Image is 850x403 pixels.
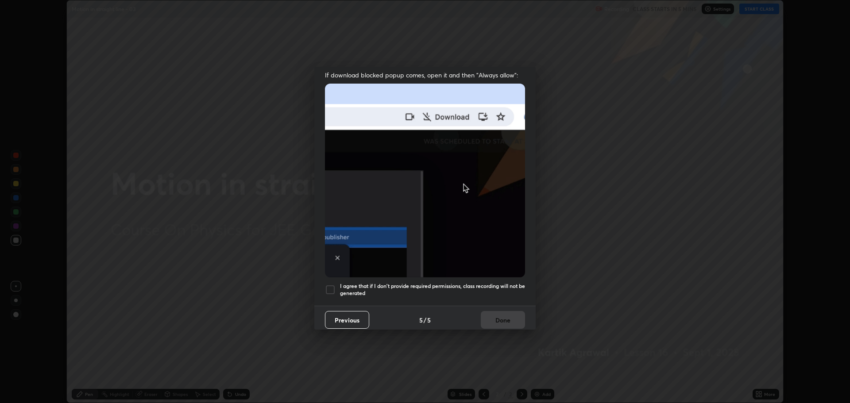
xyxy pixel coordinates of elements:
span: If download blocked popup comes, open it and then "Always allow": [325,71,525,79]
h4: 5 [419,315,423,325]
button: Previous [325,311,369,329]
img: downloads-permission-blocked.gif [325,84,525,277]
h5: I agree that if I don't provide required permissions, class recording will not be generated [340,283,525,296]
h4: / [424,315,426,325]
h4: 5 [427,315,431,325]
